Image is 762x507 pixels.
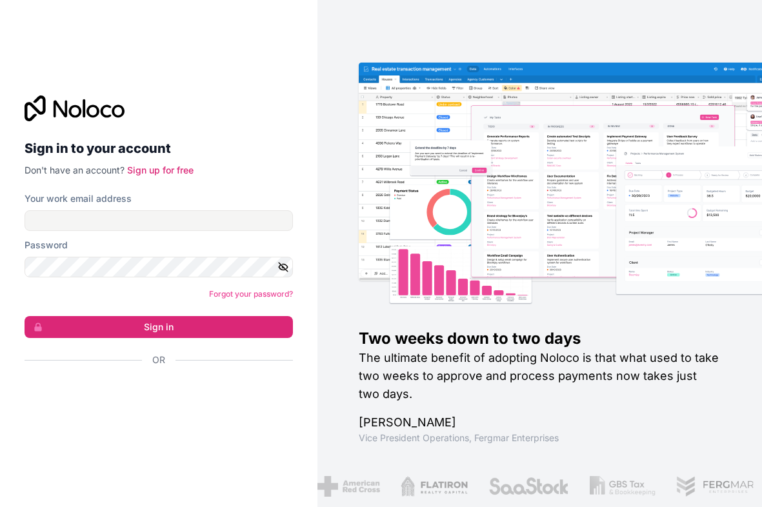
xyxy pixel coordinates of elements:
[25,137,293,160] h2: Sign in to your account
[152,353,165,366] span: Or
[127,164,194,175] a: Sign up for free
[25,192,132,205] label: Your work email address
[209,289,293,299] a: Forgot your password?
[359,349,721,403] h2: The ultimate benefit of adopting Noloco is that what used to take two weeks to approve and proces...
[676,476,755,497] img: /assets/fergmar-CudnrXN5.png
[590,476,656,497] img: /assets/gbstax-C-GtDUiK.png
[25,239,68,252] label: Password
[25,210,293,231] input: Email address
[401,476,468,497] img: /assets/flatiron-C8eUkumj.png
[25,316,293,338] button: Sign in
[359,413,721,432] h1: [PERSON_NAME]
[25,164,125,175] span: Don't have an account?
[488,476,570,497] img: /assets/saastock-C6Zbiodz.png
[359,328,721,349] h1: Two weeks down to two days
[317,476,380,497] img: /assets/american-red-cross-BAupjrZR.png
[25,257,293,277] input: Password
[359,432,721,444] h1: Vice President Operations , Fergmar Enterprises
